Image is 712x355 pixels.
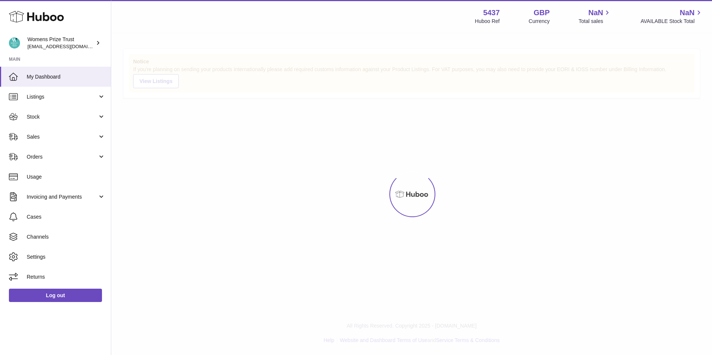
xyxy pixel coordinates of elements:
strong: 5437 [483,8,500,18]
img: info@womensprizeforfiction.co.uk [9,37,20,49]
span: Orders [27,153,98,160]
a: Log out [9,289,102,302]
span: Cases [27,213,105,220]
span: AVAILABLE Stock Total [640,18,703,25]
span: Stock [27,113,98,120]
div: Huboo Ref [475,18,500,25]
span: Total sales [578,18,612,25]
strong: GBP [534,8,550,18]
span: [EMAIL_ADDRESS][DOMAIN_NAME] [27,43,109,49]
span: Invoicing and Payments [27,193,98,200]
span: Settings [27,253,105,261]
span: NaN [680,8,695,18]
div: Womens Prize Trust [27,36,94,50]
a: NaN Total sales [578,8,612,25]
span: NaN [588,8,603,18]
span: Channels [27,233,105,240]
div: Currency [529,18,550,25]
span: My Dashboard [27,73,105,80]
span: Returns [27,273,105,281]
span: Sales [27,133,98,140]
span: Listings [27,93,98,100]
span: Usage [27,173,105,180]
a: NaN AVAILABLE Stock Total [640,8,703,25]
